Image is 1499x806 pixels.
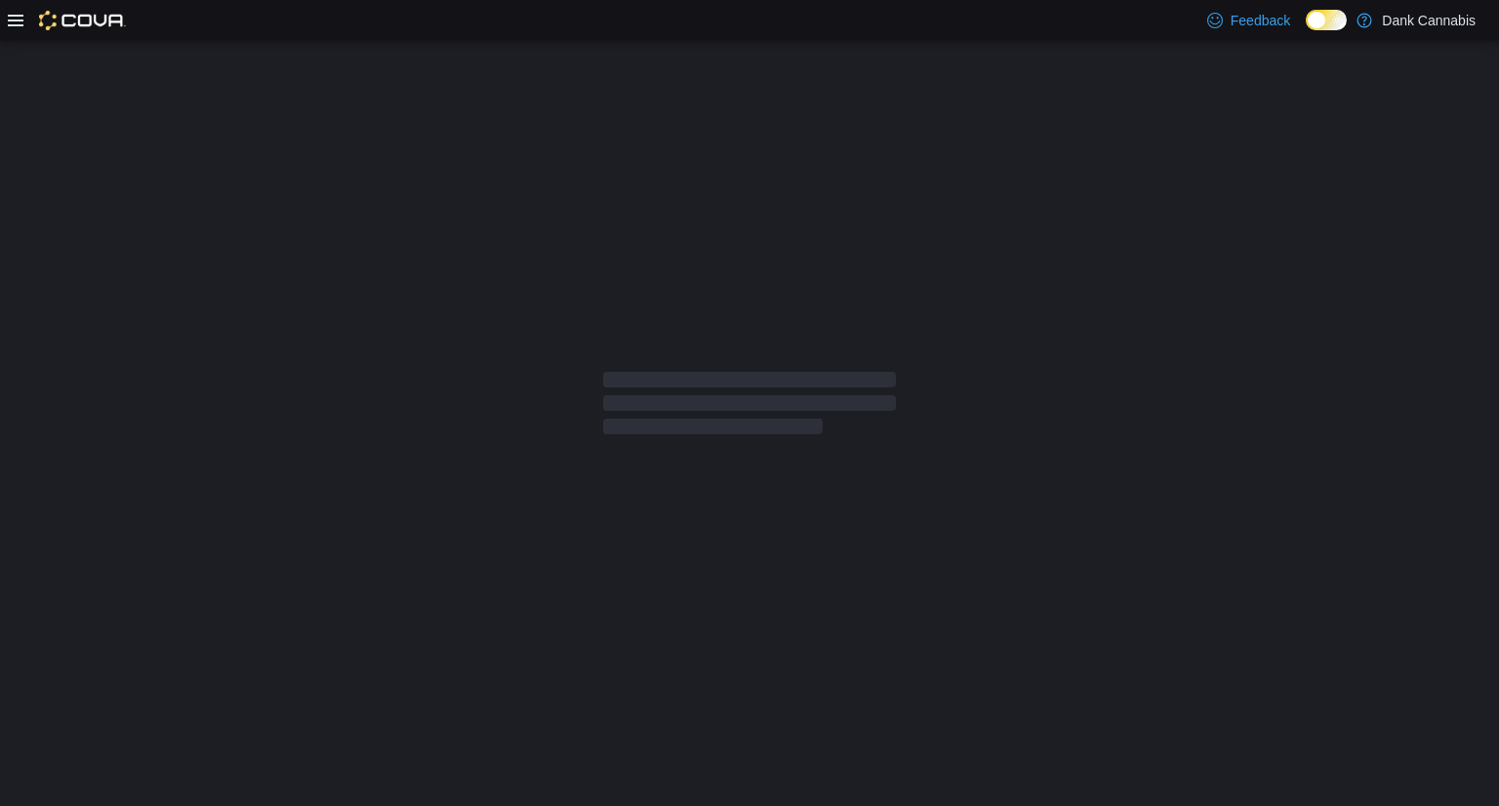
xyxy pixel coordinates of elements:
p: Dank Cannabis [1382,9,1476,32]
span: Dark Mode [1306,30,1307,31]
span: Feedback [1231,11,1290,30]
input: Dark Mode [1306,10,1347,30]
span: Loading [603,376,896,438]
a: Feedback [1199,1,1298,40]
img: Cova [39,11,126,30]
